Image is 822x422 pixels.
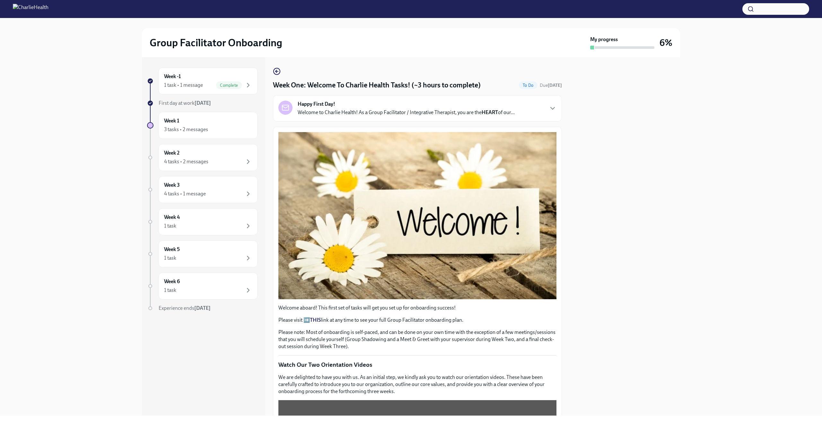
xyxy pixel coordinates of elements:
strong: [DATE] [194,305,211,311]
p: Please note: Most of onboarding is self-paced, and can be done on your own time with the exceptio... [278,329,556,350]
h6: Week 5 [164,246,180,253]
p: Watch Our Two Orientation Videos [278,361,556,369]
strong: [DATE] [548,83,562,88]
div: 1 task [164,287,176,294]
span: First day at work [159,100,211,106]
div: 4 tasks • 2 messages [164,158,208,165]
a: Week 13 tasks • 2 messages [147,112,258,139]
h6: Week 2 [164,149,179,157]
span: Due [540,83,562,88]
div: 1 task [164,222,176,229]
a: Week 51 task [147,240,258,267]
strong: My progress [590,36,618,43]
a: Week -11 task • 1 messageComplete [147,67,258,94]
h4: Week One: Welcome To Charlie Health Tasks! (~3 hours to complete) [273,80,481,90]
a: Week 24 tasks • 2 messages [147,144,258,171]
span: Experience ends [159,305,211,311]
p: Welcome aboard! This first set of tasks will get you set up for onboarding success! [278,304,556,311]
h3: 6% [660,37,672,49]
a: Week 61 task [147,273,258,300]
span: Complete [216,83,242,88]
a: THIS [310,317,321,323]
strong: HEART [482,109,498,115]
button: Zoom image [278,132,556,299]
h6: Week 4 [164,214,180,221]
a: First day at work[DATE] [147,100,258,107]
strong: Happy First Day! [298,101,335,108]
p: We are delighted to have you with us. As an initial step, we kindly ask you to watch our orientat... [278,374,556,395]
div: 1 task [164,255,176,262]
p: Welcome to Charlie Health! As a Group Facilitator / Integrative Therapist, you are the of our... [298,109,515,116]
a: Week 41 task [147,208,258,235]
h6: Week 1 [164,117,179,124]
div: 4 tasks • 1 message [164,190,206,197]
span: September 22nd, 2025 10:00 [540,82,562,88]
div: 3 tasks • 2 messages [164,126,208,133]
p: Please visit ➡️ link at any time to see your full Group Facilitator onboarding plan. [278,317,556,324]
h6: Week 3 [164,182,180,189]
div: 1 task • 1 message [164,82,203,89]
img: CharlieHealth [13,4,48,14]
h6: Week 6 [164,278,180,285]
h2: Group Facilitator Onboarding [150,36,282,49]
strong: [DATE] [195,100,211,106]
span: To Do [519,83,537,88]
a: Week 34 tasks • 1 message [147,176,258,203]
h6: Week -1 [164,73,181,80]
